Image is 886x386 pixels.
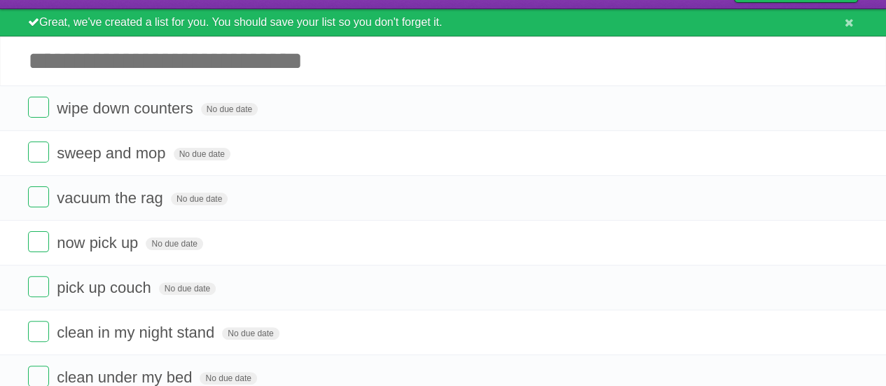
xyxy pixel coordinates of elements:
span: wipe down counters [57,99,196,117]
label: Done [28,186,49,207]
span: now pick up [57,234,141,251]
span: clean in my night stand [57,324,218,341]
span: No due date [146,237,202,250]
label: Done [28,321,49,342]
span: No due date [171,193,228,205]
span: No due date [174,148,230,160]
span: No due date [222,327,279,340]
span: sweep and mop [57,144,169,162]
span: pick up couch [57,279,155,296]
span: No due date [159,282,216,295]
label: Done [28,231,49,252]
label: Done [28,142,49,163]
span: clean under my bed [57,368,195,386]
label: Done [28,276,49,297]
span: vacuum the rag [57,189,167,207]
label: Done [28,97,49,118]
span: No due date [201,103,258,116]
span: No due date [200,372,256,385]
